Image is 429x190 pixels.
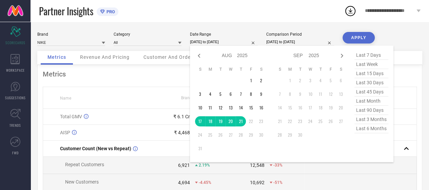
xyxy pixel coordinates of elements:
[305,103,315,113] td: Wed Sep 17 2025
[199,180,211,185] span: -4.45%
[275,103,285,113] td: Sun Sep 14 2025
[65,162,104,167] span: Repeat Customers
[336,116,346,126] td: Sat Sep 27 2025
[256,130,266,140] td: Sat Aug 30 2025
[326,116,336,126] td: Fri Sep 26 2025
[205,103,215,113] td: Mon Aug 11 2025
[295,116,305,126] td: Tue Sep 23 2025
[246,116,256,126] td: Fri Aug 22 2025
[60,114,82,119] span: Total GMV
[195,89,205,99] td: Sun Aug 03 2025
[226,89,236,99] td: Wed Aug 06 2025
[336,103,346,113] td: Sat Sep 20 2025
[5,40,25,45] span: SCORECARDS
[246,89,256,99] td: Fri Aug 08 2025
[236,130,246,140] td: Thu Aug 28 2025
[336,89,346,99] td: Sat Sep 13 2025
[246,130,256,140] td: Fri Aug 29 2025
[195,52,203,60] div: Previous month
[226,130,236,140] td: Wed Aug 27 2025
[354,51,388,60] span: last 7 days
[285,67,295,72] th: Monday
[295,67,305,72] th: Tuesday
[256,75,266,86] td: Sat Aug 02 2025
[236,116,246,126] td: Thu Aug 21 2025
[195,67,205,72] th: Sunday
[315,75,326,86] td: Thu Sep 04 2025
[205,67,215,72] th: Monday
[226,116,236,126] td: Wed Aug 20 2025
[5,95,26,100] span: SUGGESTIONS
[336,67,346,72] th: Saturday
[256,89,266,99] td: Sat Aug 09 2025
[47,54,66,60] span: Metrics
[343,32,375,44] button: APPLY
[205,130,215,140] td: Mon Aug 25 2025
[315,103,326,113] td: Thu Sep 18 2025
[344,5,356,17] div: Open download list
[105,9,115,14] span: PRO
[273,180,282,185] span: -51%
[190,32,258,37] div: Date Range
[215,103,226,113] td: Tue Aug 12 2025
[12,150,19,155] span: FWD
[305,75,315,86] td: Wed Sep 03 2025
[246,75,256,86] td: Fri Aug 01 2025
[295,75,305,86] td: Tue Sep 02 2025
[9,123,21,128] span: TRENDS
[60,96,71,101] span: Name
[326,67,336,72] th: Friday
[305,89,315,99] td: Wed Sep 10 2025
[354,115,388,124] span: last 3 months
[285,116,295,126] td: Mon Sep 22 2025
[236,89,246,99] td: Thu Aug 07 2025
[295,89,305,99] td: Tue Sep 09 2025
[199,163,210,168] span: 2.19%
[215,89,226,99] td: Tue Aug 05 2025
[285,130,295,140] td: Mon Sep 29 2025
[181,96,203,100] span: Brand Value
[315,116,326,126] td: Thu Sep 25 2025
[226,67,236,72] th: Wednesday
[195,103,205,113] td: Sun Aug 10 2025
[174,130,190,135] div: ₹ 4,468
[354,124,388,133] span: last 6 months
[266,32,334,37] div: Comparison Period
[215,116,226,126] td: Tue Aug 19 2025
[338,52,346,60] div: Next month
[65,179,99,185] span: New Customers
[295,130,305,140] td: Tue Sep 30 2025
[354,106,388,115] span: last 90 days
[354,60,388,69] span: last week
[336,75,346,86] td: Sat Sep 06 2025
[114,32,181,37] div: Category
[246,103,256,113] td: Fri Aug 15 2025
[178,180,190,185] div: 4,694
[285,89,295,99] td: Mon Sep 08 2025
[266,38,334,46] input: Select comparison period
[39,4,93,18] span: Partner Insights
[236,67,246,72] th: Thursday
[205,89,215,99] td: Mon Aug 04 2025
[256,116,266,126] td: Sat Aug 23 2025
[354,97,388,106] span: last month
[195,143,205,154] td: Sun Aug 31 2025
[275,67,285,72] th: Sunday
[173,114,190,119] div: ₹ 6.1 Cr
[275,130,285,140] td: Sun Sep 28 2025
[326,75,336,86] td: Fri Sep 05 2025
[326,89,336,99] td: Fri Sep 12 2025
[275,116,285,126] td: Sun Sep 21 2025
[195,116,205,126] td: Sun Aug 17 2025
[305,116,315,126] td: Wed Sep 24 2025
[256,103,266,113] td: Sat Aug 16 2025
[60,146,131,151] span: Customer Count (New vs Repeat)
[273,163,282,168] span: -33%
[190,38,258,46] input: Select date range
[250,162,265,168] div: 12,548
[6,68,25,73] span: WORKSPACE
[285,103,295,113] td: Mon Sep 15 2025
[250,180,265,185] div: 10,692
[60,130,70,135] span: AISP
[80,54,130,60] span: Revenue And Pricing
